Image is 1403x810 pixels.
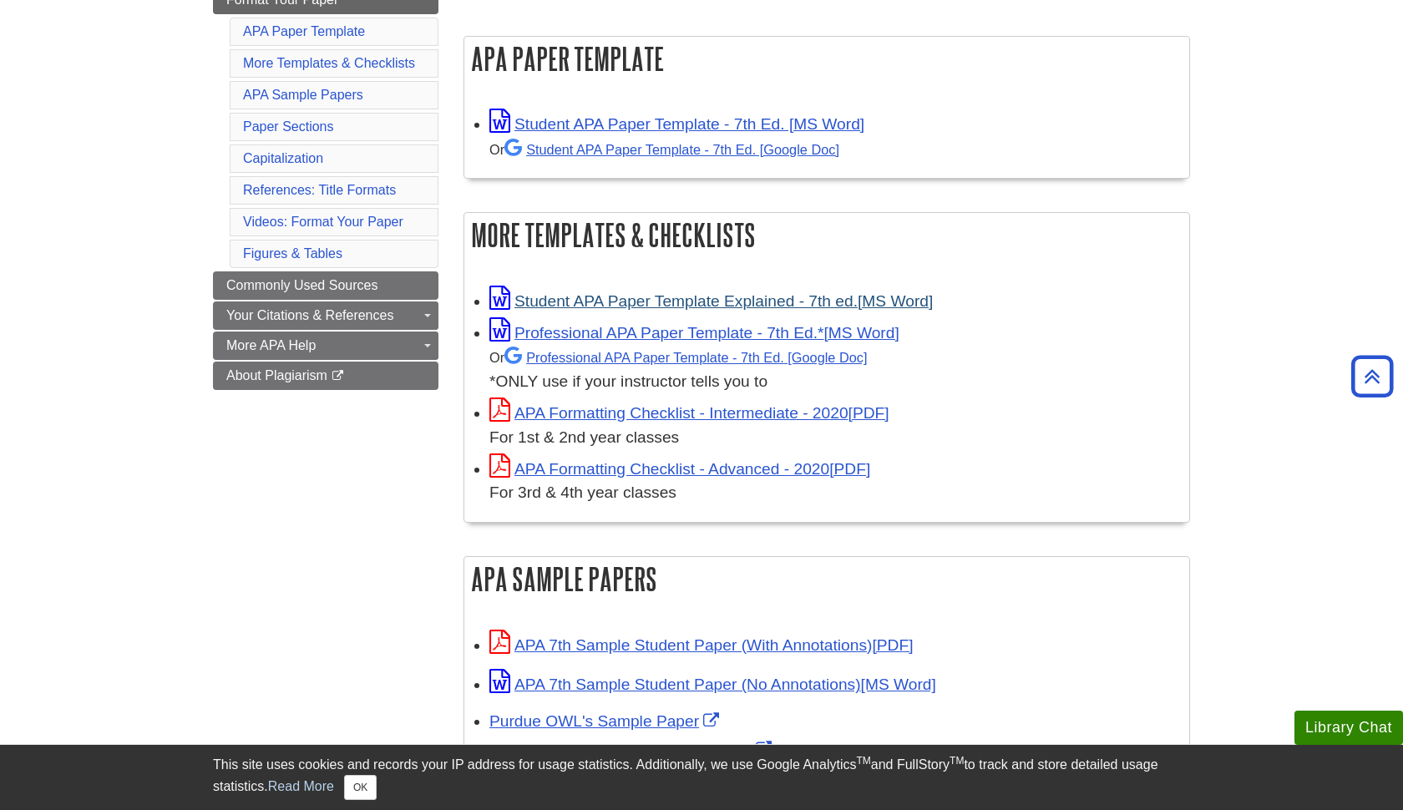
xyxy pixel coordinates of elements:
a: Link opens in new window [489,636,913,654]
a: Videos: Format Your Paper [243,215,403,229]
h2: APA Paper Template [464,37,1189,81]
sup: TM [950,755,964,767]
div: For 1st & 2nd year classes [489,426,1181,450]
h2: More Templates & Checklists [464,213,1189,257]
a: APA Sample Papers [243,88,363,102]
a: Figures & Tables [243,246,342,261]
a: References: Title Formats [243,183,396,197]
span: More APA Help [226,338,316,352]
a: More Templates & Checklists [243,56,415,70]
div: This site uses cookies and records your IP address for usage statistics. Additionally, we use Goo... [213,755,1190,800]
button: Library Chat [1294,711,1403,745]
sup: TM [856,755,870,767]
a: Link opens in new window [489,712,723,730]
div: *ONLY use if your instructor tells you to [489,345,1181,394]
a: Professional APA Paper Template - 7th Ed. [504,350,867,365]
a: Link opens in new window [489,741,776,758]
i: This link opens in a new window [331,371,345,382]
small: Or [489,350,867,365]
span: Commonly Used Sources [226,278,377,292]
a: Your Citations & References [213,301,438,330]
h2: APA Sample Papers [464,557,1189,601]
a: Paper Sections [243,119,334,134]
a: Link opens in new window [489,115,864,133]
a: Link opens in new window [489,404,889,422]
a: Link opens in new window [489,324,899,342]
a: Capitalization [243,151,323,165]
span: About Plagiarism [226,368,327,382]
a: Back to Top [1345,365,1399,387]
small: Or [489,142,839,157]
a: Commonly Used Sources [213,271,438,300]
a: Student APA Paper Template - 7th Ed. [Google Doc] [504,142,839,157]
span: Your Citations & References [226,308,393,322]
a: Read More [268,779,334,793]
a: About Plagiarism [213,362,438,390]
a: Link opens in new window [489,676,936,693]
a: APA Paper Template [243,24,365,38]
a: More APA Help [213,332,438,360]
a: Link opens in new window [489,292,933,310]
div: For 3rd & 4th year classes [489,481,1181,505]
a: Link opens in new window [489,460,870,478]
button: Close [344,775,377,800]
